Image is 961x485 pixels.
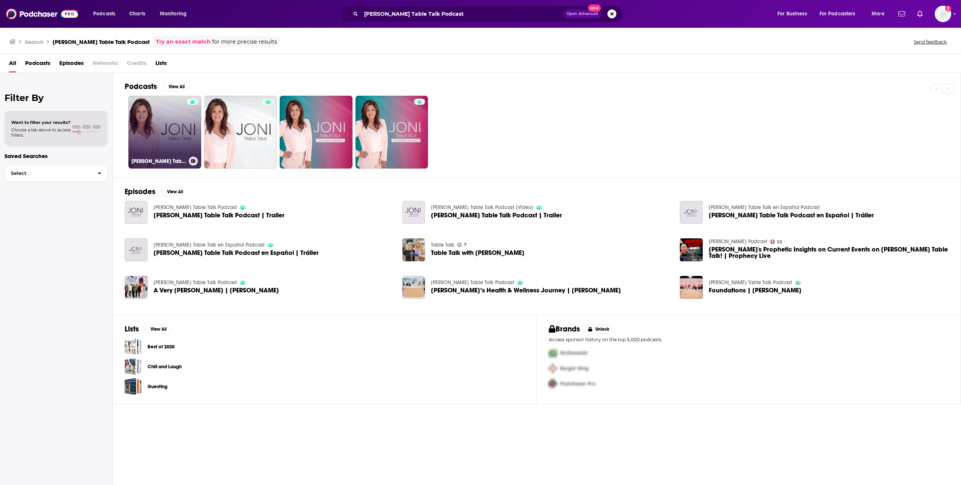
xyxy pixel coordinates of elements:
button: open menu [772,8,816,20]
button: open menu [88,8,125,20]
button: Show profile menu [935,6,951,22]
span: McDonalds [560,350,587,356]
a: Joni Table Talk Podcast (Video) [431,204,533,211]
a: Joni Table Talk Podcast en Español | Tráiler [709,212,874,218]
a: Guesting [148,383,167,391]
span: For Business [777,9,807,19]
span: [PERSON_NAME] Table Talk Podcast en Español | Tráiler [154,250,319,256]
span: Podcasts [93,9,115,19]
a: Joni Table Talk Podcast en Español | Tráiler [154,250,319,256]
span: Credits [127,57,146,72]
a: Joni Table Talk Podcast | Trailer [431,212,562,218]
span: Logged in as EllaRoseMurphy [935,6,951,22]
span: Foundations | [PERSON_NAME] [709,287,801,294]
p: Access sponsor history on the top 5,000 podcasts. [549,337,949,342]
span: Select [5,171,92,176]
a: Lists [155,57,167,72]
input: Search podcasts, credits, & more... [361,8,563,20]
a: All [9,57,16,72]
h3: [PERSON_NAME] Table Talk Podcast [53,38,150,45]
a: Table Talk [431,242,454,248]
a: Best of 2020 [125,338,142,355]
a: Joseph's Prophetic Insights on Current Events on Joni Lamb's Table Talk! | Prophecy Live [709,246,949,259]
p: Saved Searches [5,152,108,160]
span: Burger King [560,365,589,372]
img: Third Pro Logo [546,376,560,392]
a: Joni Table Talk en Español Podcast [154,242,265,248]
button: Unlock [583,325,615,334]
a: Joni Table Talk Podcast [431,279,514,286]
h2: Brands [549,324,580,334]
span: Want to filter your results? [11,120,71,125]
a: Foundations | Joni Lamb [709,287,801,294]
button: Select [5,165,108,182]
span: [PERSON_NAME] Table Talk Podcast | Trailer [431,212,562,218]
div: Search podcasts, credits, & more... [348,5,630,23]
span: [PERSON_NAME] Table Talk Podcast | Trailer [154,212,285,218]
img: A Very Joni Christmas | Joni Lamb [125,276,148,299]
img: Joni Table Talk Podcast en Español | Tráiler [680,201,703,224]
a: Show notifications dropdown [895,8,908,20]
img: Podchaser - Follow, Share and Rate Podcasts [6,7,78,21]
img: Joni Table Talk Podcast | Trailer [125,201,148,224]
h2: Filter By [5,92,108,103]
a: PodcastsView All [125,82,190,91]
span: 52 [777,240,782,244]
h2: Lists [125,324,139,334]
a: [PERSON_NAME] Table Talk Podcast [128,96,201,169]
span: 7 [464,243,467,247]
span: for more precise results [212,38,277,46]
span: Choose a tab above to access filters. [11,127,71,138]
svg: Email not verified [945,6,951,12]
span: [PERSON_NAME]'s Prophetic Insights on Current Events on [PERSON_NAME] Table Talk! | Prophecy Live [709,246,949,259]
img: Table Talk with Joni Bell [402,238,425,261]
span: A Very [PERSON_NAME] | [PERSON_NAME] [154,287,279,294]
h3: Search [25,38,44,45]
button: View All [145,325,172,334]
span: Networks [93,57,118,72]
span: More [872,9,884,19]
img: First Pro Logo [546,345,560,361]
span: [PERSON_NAME] Table Talk Podcast en Español | Tráiler [709,212,874,218]
a: Try an exact match [156,38,211,46]
img: Joni’s Health & Wellness Journey | Joni Lamb [402,276,425,299]
h3: [PERSON_NAME] Table Talk Podcast [131,158,186,164]
h2: Podcasts [125,82,157,91]
a: Joni Table Talk Podcast [709,279,792,286]
img: Joni Table Talk Podcast | Trailer [402,201,425,224]
button: open menu [155,8,196,20]
a: A Very Joni Christmas | Joni Lamb [154,287,279,294]
a: Table Talk with Joni Bell [431,250,524,256]
a: Podcasts [25,57,50,72]
span: Podchaser Pro [560,381,595,387]
a: Chill and Laugh [125,358,142,375]
a: ListsView All [125,324,172,334]
img: Foundations | Joni Lamb [680,276,703,299]
h2: Episodes [125,187,155,196]
a: Episodes [59,57,84,72]
a: Joni Table Talk Podcast [154,204,237,211]
button: open menu [866,8,894,20]
a: Show notifications dropdown [914,8,926,20]
img: Joseph's Prophetic Insights on Current Events on Joni Lamb's Table Talk! | Prophecy Live [680,238,703,261]
button: View All [161,187,188,196]
button: View All [163,82,190,91]
button: Send feedback [911,39,949,45]
span: Open Advanced [567,12,598,16]
a: Guesting [125,378,142,395]
span: [PERSON_NAME]’s Health & Wellness Journey | [PERSON_NAME] [431,287,621,294]
a: Joseph Z Podcast [709,238,767,245]
img: User Profile [935,6,951,22]
a: Best of 2020 [148,343,175,351]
